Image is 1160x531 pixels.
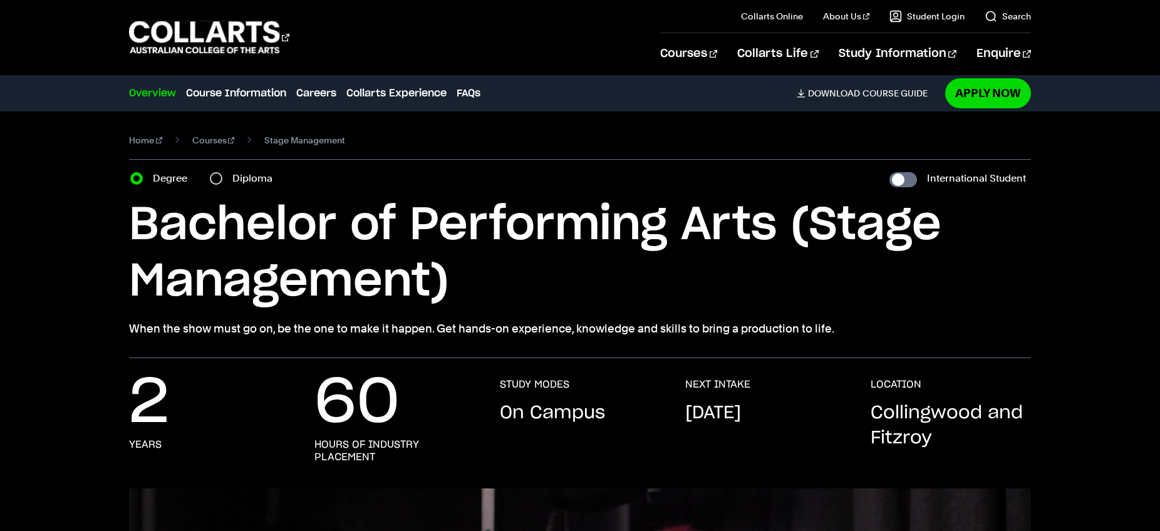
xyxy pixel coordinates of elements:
a: DownloadCourse Guide [797,88,938,99]
a: About Us [823,10,869,23]
h3: LOCATION [871,378,921,391]
a: Collarts Online [741,10,803,23]
label: Diploma [232,170,280,187]
a: Collarts Life [737,33,818,75]
a: Collarts Experience [346,86,447,101]
p: [DATE] [685,401,741,426]
p: When the show must go on, be the one to make it happen. Get hands-on experience, knowledge and sk... [129,320,1031,338]
div: Go to homepage [129,19,289,55]
label: Degree [153,170,195,187]
h3: STUDY MODES [500,378,569,391]
span: Download [808,88,860,99]
p: 60 [314,378,400,428]
a: Courses [192,131,235,149]
a: Study Information [839,33,956,75]
p: On Campus [500,401,605,426]
a: Search [985,10,1031,23]
h3: NEXT INTAKE [685,378,750,391]
a: Apply Now [945,78,1031,108]
a: FAQs [457,86,480,101]
h1: Bachelor of Performing Arts (Stage Management) [129,197,1031,310]
a: Overview [129,86,176,101]
a: Careers [296,86,336,101]
a: Home [129,131,162,149]
a: Course Information [186,86,286,101]
a: Student Login [889,10,965,23]
label: International Student [927,170,1026,187]
p: 2 [129,378,169,428]
span: Stage Management [264,131,345,149]
p: Collingwood and Fitzroy [871,401,1031,451]
a: Courses [660,33,717,75]
h3: hours of industry placement [314,438,475,463]
a: Enquire [976,33,1031,75]
h3: years [129,438,162,451]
